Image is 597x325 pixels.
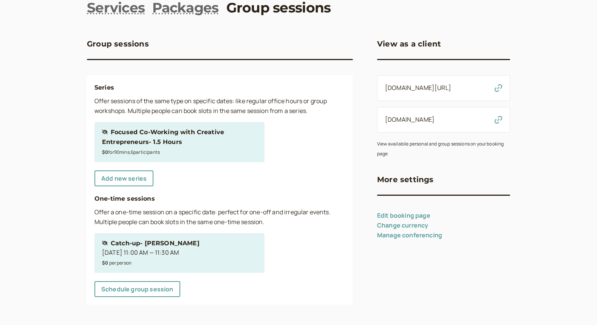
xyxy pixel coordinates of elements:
[102,260,108,266] b: $0
[94,96,345,116] p: Offer sessions of the same type on specific dates: like regular office hours or group workshops. ...
[377,38,441,50] h3: View as a client
[377,231,442,239] a: Manage conferencing
[87,38,149,50] h3: Group sessions
[94,207,345,227] p: Offer a one-time session on a specific date: perfect for one-off and irregular events. Multiple p...
[377,221,428,229] a: Change currency
[94,170,153,186] a: Add new series
[102,238,200,268] a: Catch-up- [PERSON_NAME][DATE] 11:00 AM — 11:30 AM$0 per person
[385,115,435,124] a: [DOMAIN_NAME]
[94,281,180,297] a: Schedule group session
[559,289,597,325] iframe: Chat Widget
[94,194,345,204] h4: One-time sessions
[385,84,451,92] a: [DOMAIN_NAME][URL]
[102,149,160,155] small: for 90 min s , 6 participant s
[102,127,257,147] div: Focused Co-Working with Creative Entrepreneurs- 1.5 Hours
[377,173,434,186] h3: More settings
[377,141,504,157] small: View availabile personal and group sessions on your booking page
[377,211,430,220] a: Edit booking page
[102,149,108,155] b: $0
[102,238,200,248] div: Catch-up- [PERSON_NAME]
[102,260,131,266] small: per person
[102,248,200,258] div: [DATE] 11:00 AM — 11:30 AM
[94,83,345,93] h4: Series
[102,127,257,157] a: Focused Co-Working with Creative Entrepreneurs- 1.5 Hours$0for90mins,6participants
